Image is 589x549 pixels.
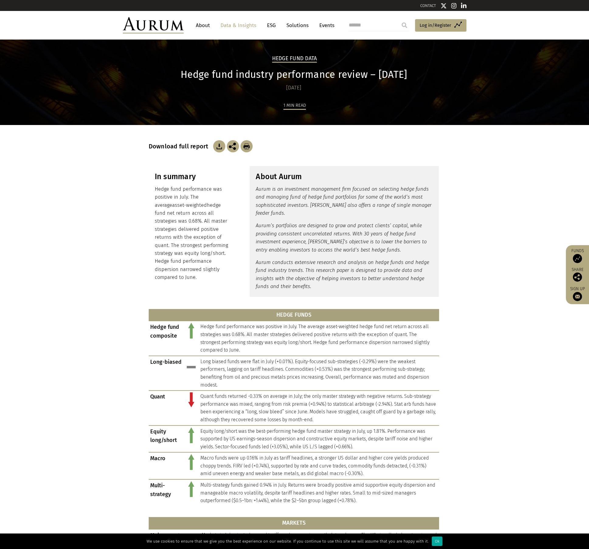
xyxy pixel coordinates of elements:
[213,140,225,152] img: Download Article
[569,286,586,301] a: Sign up
[155,185,230,282] p: Hedge fund performance was positive in July. The average hedge fund net return across all strateg...
[316,20,334,31] a: Events
[283,102,306,110] div: 1 min read
[264,20,279,31] a: ESG
[149,517,439,529] th: MARKETS
[451,3,457,9] img: Instagram icon
[573,273,582,282] img: Share this post
[123,17,184,33] img: Aurum
[217,20,259,31] a: Data & Insights
[199,479,439,506] td: Multi-strategy funds gained 0.94% in July. Returns were broadly positive amid supportive equity d...
[415,19,466,32] a: Log in/Register
[432,537,442,546] div: Ok
[573,254,582,263] img: Access Funds
[256,223,427,252] em: Aurum’s portfolios are designed to grow and protect clients’ capital, while providing consistent ...
[199,321,439,356] td: Hedge fund performance was positive in July. The average asset-weighted hedge fund net return acr...
[199,391,439,425] td: Quant funds returned -0.33% on average in July; the only master strategy with negative returns. S...
[283,20,312,31] a: Solutions
[149,143,212,150] h3: Download full report
[420,22,451,29] span: Log in/Register
[227,140,239,152] img: Share this post
[149,69,439,81] h1: Hedge fund industry performance review – [DATE]
[199,426,439,453] td: Equity long/short was the best-performing hedge fund master strategy in July, up 1.81%. Performan...
[573,292,582,301] img: Sign up to our newsletter
[149,84,439,92] div: [DATE]
[441,3,447,9] img: Twitter icon
[199,356,439,391] td: Long biased funds were flat in July (+0.01%). Equity-focused sub-strategies (-0.29%) were the wea...
[398,19,411,31] input: Submit
[149,426,184,453] td: Equity long/short
[241,140,253,152] img: Download Article
[256,172,433,181] h3: About Aurum
[149,321,184,356] td: Hedge fund composite
[420,3,436,8] a: CONTACT
[193,20,213,31] a: About
[256,259,429,289] em: Aurum conducts extensive research and analysis on hedge funds and hedge fund industry trends. Thi...
[569,268,586,282] div: Share
[149,452,184,479] td: Macro
[461,3,466,9] img: Linkedin icon
[199,452,439,479] td: Macro funds were up 0.16% in July as tariff headlines, a stronger US dollar and higher core yield...
[155,172,230,181] h3: In summary
[256,186,431,216] em: Aurum is an investment management firm focused on selecting hedge funds and managing fund of hedg...
[149,309,439,321] th: HEDGE FUNDS
[149,356,184,391] td: Long-biased
[172,202,207,208] span: asset-weighted
[149,479,184,506] td: Multi-strategy
[272,55,317,63] h2: Hedge Fund Data
[149,391,184,425] td: Quant
[569,248,586,263] a: Funds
